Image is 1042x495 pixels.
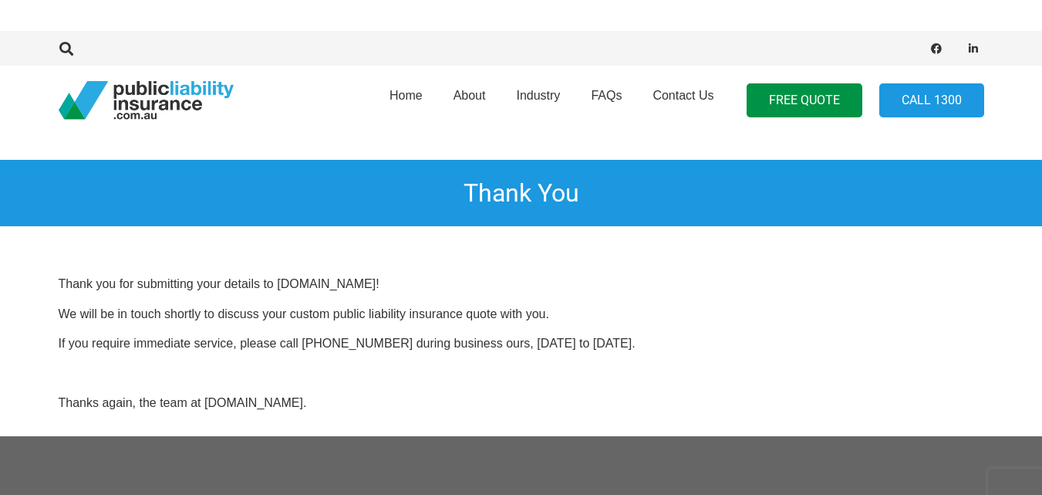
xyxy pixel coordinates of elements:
p: If you require immediate service, please call [PHONE_NUMBER] during business ours, [DATE] to [DATE]. [59,335,984,352]
p: Thank you for submitting your details to [DOMAIN_NAME]! [59,276,984,293]
span: Industry [516,89,560,102]
a: FREE QUOTE [747,83,862,118]
a: Call 1300 [879,83,984,118]
span: Home [389,89,423,102]
a: FAQs [575,61,637,140]
a: Industry [501,61,575,140]
a: Facebook [926,38,947,59]
a: Contact Us [637,61,729,140]
span: Contact Us [653,89,713,102]
span: FAQs [591,89,622,102]
p: We will be in touch shortly to discuss your custom public liability insurance quote with you. [59,306,984,323]
a: LinkedIn [963,38,984,59]
a: Search [52,42,83,56]
span: About [454,89,486,102]
a: About [438,61,501,140]
a: pli_logotransparent [59,81,234,120]
a: Home [374,61,438,140]
p: Thanks again, the team at [DOMAIN_NAME]. [59,395,984,412]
